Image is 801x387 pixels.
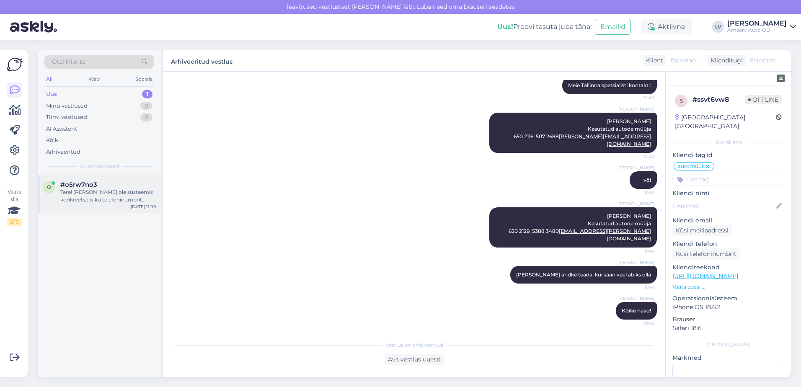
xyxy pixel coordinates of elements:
[672,173,784,186] input: Lisa tag
[46,102,88,110] div: Minu vestlused
[46,90,57,98] div: Uus
[140,102,152,110] div: 0
[134,74,154,85] div: Socials
[672,263,784,272] p: Klienditeekond
[60,181,97,188] span: #o5rw7no3
[678,164,705,169] span: automüük
[672,216,784,225] p: Kliendi email
[7,188,22,226] div: Vaata siia
[140,113,152,121] div: 0
[622,307,651,314] span: Kõike head!
[623,248,654,254] span: 10:41
[623,153,654,160] span: 10:40
[497,23,513,31] b: Uus!
[673,201,775,211] input: Lisa nimi
[672,303,784,312] p: iPhone OS 18.6.2
[47,184,51,190] span: o
[680,98,683,104] span: s
[7,57,23,72] img: Askly Logo
[672,138,784,146] div: Kliendi info
[386,341,443,349] span: Vestlus on arhiveeritud
[675,113,776,131] div: [GEOGRAPHIC_DATA], [GEOGRAPHIC_DATA]
[727,20,787,27] div: [PERSON_NAME]
[672,225,732,236] div: Küsi meiliaadressi
[52,57,85,66] span: Otsi kliente
[672,315,784,324] p: Brauser
[131,204,156,210] div: [DATE] 11:09
[672,151,784,160] p: Kliendi tag'id
[672,272,738,280] a: [URL][DOMAIN_NAME]
[80,163,119,170] span: Uued vestlused
[643,177,651,183] span: või
[672,353,784,362] p: Märkmed
[623,95,654,101] span: 10:40
[618,165,654,171] span: [PERSON_NAME]
[568,82,651,88] span: Meie Tallinna spetsialisti kontakt :
[727,20,796,34] a: [PERSON_NAME]Amserv Auto OÜ
[618,259,654,266] span: [PERSON_NAME]
[712,21,724,33] div: LV
[516,271,651,278] span: [PERSON_NAME] andke teada, kui saan veel abiks olla
[641,19,692,34] div: Aktiivne
[672,240,784,248] p: Kliendi telefon
[497,22,592,32] div: Proovi tasuta juba täna:
[745,95,782,104] span: Offline
[87,74,101,85] div: Web
[670,56,696,65] span: Estonian
[672,248,740,260] div: Küsi telefoninumbrit
[618,295,654,302] span: [PERSON_NAME]
[672,324,784,333] p: Safari 18.6
[727,27,787,34] div: Amserv Auto OÜ
[672,189,784,198] p: Kliendi nimi
[44,74,54,85] div: All
[623,284,654,290] span: 10:41
[595,19,631,35] button: Emailid
[142,90,152,98] div: 1
[672,294,784,303] p: Operatsioonisüsteem
[46,113,87,121] div: Tiimi vestlused
[618,201,654,207] span: [PERSON_NAME]
[692,95,745,105] div: # ssvt6vw8
[60,188,156,204] div: Tere! [PERSON_NAME] ole süsteemis konkreetse isiku telefoninumbrit. Amserv Peetri esinduse üldise...
[672,341,784,348] div: [PERSON_NAME]
[46,136,58,144] div: Kõik
[385,354,444,365] div: Ava vestlus uuesti
[46,125,77,133] div: AI Assistent
[559,228,651,242] a: [EMAIL_ADDRESS][PERSON_NAME][DOMAIN_NAME]
[623,320,654,326] span: 10:42
[750,56,775,65] span: Estonian
[618,106,654,112] span: [PERSON_NAME]
[7,218,22,226] div: 2 / 3
[46,148,80,156] div: Arhiveeritud
[623,189,654,196] span: 10:41
[171,55,233,66] label: Arhiveeritud vestlus
[672,283,784,291] p: Vaata edasi ...
[777,75,785,82] img: zendesk
[643,56,663,65] div: Klient
[707,56,743,65] div: Klienditugi
[559,133,651,147] a: [PERSON_NAME][EMAIL_ADDRESS][DOMAIN_NAME]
